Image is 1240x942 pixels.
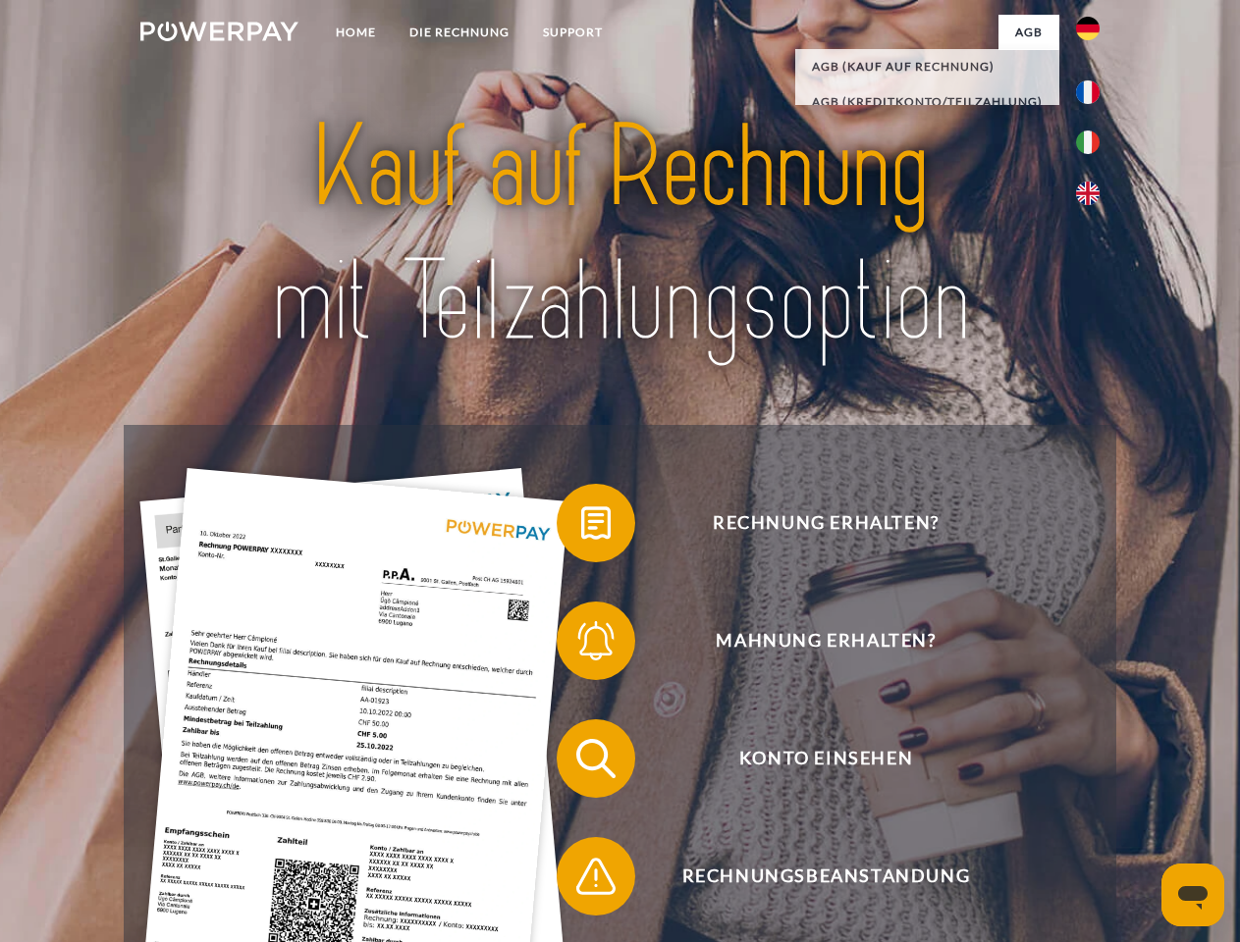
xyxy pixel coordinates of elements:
[571,616,620,665] img: qb_bell.svg
[557,602,1067,680] button: Mahnung erhalten?
[585,602,1066,680] span: Mahnung erhalten?
[571,852,620,901] img: qb_warning.svg
[557,484,1067,562] button: Rechnung erhalten?
[393,15,526,50] a: DIE RECHNUNG
[1076,182,1100,205] img: en
[571,498,620,548] img: qb_bill.svg
[585,837,1066,916] span: Rechnungsbeanstandung
[526,15,620,50] a: SUPPORT
[1076,17,1100,40] img: de
[571,734,620,783] img: qb_search.svg
[585,484,1066,562] span: Rechnung erhalten?
[557,719,1067,798] button: Konto einsehen
[1161,863,1224,926] iframe: Schaltfläche zum Öffnen des Messaging-Fensters
[319,15,393,50] a: Home
[1076,131,1100,154] img: it
[795,49,1059,84] a: AGB (Kauf auf Rechnung)
[557,837,1067,916] button: Rechnungsbeanstandung
[1076,80,1100,104] img: fr
[795,84,1059,120] a: AGB (Kreditkonto/Teilzahlung)
[585,719,1066,798] span: Konto einsehen
[188,94,1052,376] img: title-powerpay_de.svg
[140,22,298,41] img: logo-powerpay-white.svg
[998,15,1059,50] a: agb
